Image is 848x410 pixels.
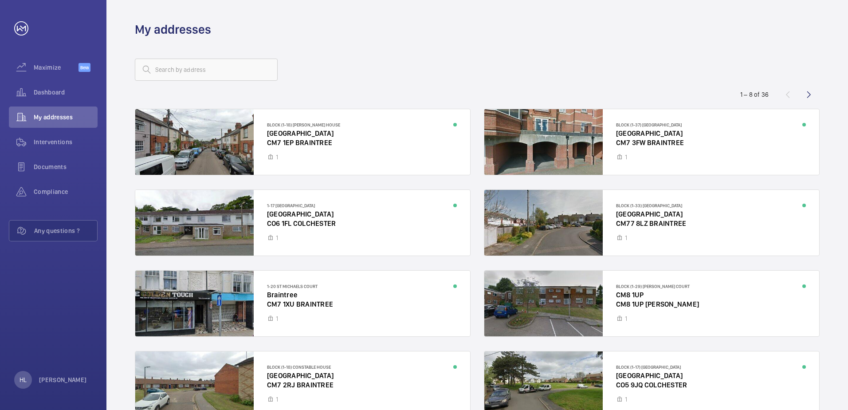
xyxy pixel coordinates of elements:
[20,375,27,384] p: HL
[34,187,98,196] span: Compliance
[135,21,211,38] h1: My addresses
[135,59,278,81] input: Search by address
[34,138,98,146] span: Interventions
[740,90,769,99] div: 1 – 8 of 36
[34,63,79,72] span: Maximize
[34,162,98,171] span: Documents
[34,226,97,235] span: Any questions ?
[34,88,98,97] span: Dashboard
[79,63,90,72] span: Beta
[34,113,98,122] span: My addresses
[39,375,87,384] p: [PERSON_NAME]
